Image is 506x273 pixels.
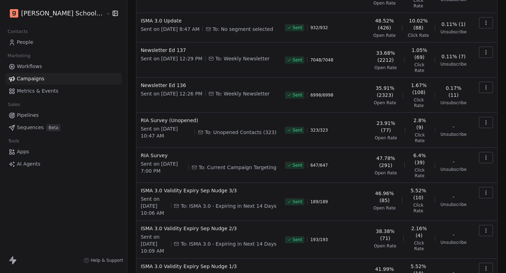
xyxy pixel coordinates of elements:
span: 0.11% (7) [441,53,466,60]
span: 2.16% (4) [409,225,429,239]
span: Metrics & Events [17,87,58,95]
span: 33.68% (2212) [373,49,398,64]
span: 647 / 647 [310,162,328,168]
a: Workflows [6,61,122,72]
a: Help & Support [84,258,123,263]
a: Apps [6,146,122,158]
span: Marketing [5,51,33,61]
span: 7048 / 7048 [310,57,333,63]
span: - [453,123,454,130]
span: 2.8% (9) [411,117,429,131]
span: Click Rate [409,97,429,108]
span: [PERSON_NAME] School of Finance LLP [21,9,104,18]
span: Click Rate [408,202,429,214]
span: Sent [293,92,302,98]
span: Apps [17,148,29,155]
span: Sent [293,162,302,168]
span: Beta [46,124,60,131]
span: ISMA 3.0 Validity Expiry Sep Nudge 1/3 [141,263,276,270]
span: Unsubscribe [441,240,467,245]
a: Pipelines [6,109,122,121]
button: [PERSON_NAME] School of Finance LLP [8,7,101,19]
span: Sent on [DATE] 10:09 AM [141,233,168,254]
span: Sent [293,25,302,31]
span: Sent on [DATE] 12:26 PM [141,90,202,97]
span: 23.91% (77) [373,120,399,134]
span: Tools [5,136,22,146]
span: ISMA 3.0 Update [141,17,276,24]
span: 5.52% (10) [408,187,429,201]
span: 46.96% (85) [373,190,396,204]
span: 932 / 932 [310,25,328,31]
span: ISMA 3.0 Validity Expiry Sep Nudge 3/3 [141,187,276,194]
span: 48.52% (426) [373,17,396,31]
span: 35.91% (2323) [373,85,397,99]
img: Goela%20School%20Logos%20(4).png [10,9,18,18]
span: Unsubscribe [441,29,467,35]
span: Sent [293,57,302,63]
span: To: Unopened Contacts (323) [205,129,277,136]
span: Sent on [DATE] 10:47 AM [141,125,192,139]
span: Sent on [DATE] 8:47 AM [141,26,200,33]
span: To: Weekly Newsletter [215,90,270,97]
span: 38.38% (71) [373,228,398,242]
span: Sent on [DATE] 12:29 PM [141,55,202,62]
span: To: Weekly Newsletter [215,55,270,62]
span: - [453,231,454,238]
span: 323 / 323 [310,127,328,133]
a: AI Agents [6,158,122,170]
span: Open Rate [374,100,396,106]
span: Open Rate [373,0,396,6]
span: 10.02% (88) [408,17,429,31]
span: - [453,193,454,200]
span: RIA Survey (Unopened) [141,117,276,124]
a: People [6,36,122,48]
span: AI Agents [17,160,40,168]
span: Open Rate [375,170,397,176]
span: 0.11% (1) [441,21,466,28]
span: Unsubscribe [441,132,467,137]
span: Newsletter Ed 137 [141,47,276,54]
span: Open Rate [373,205,396,211]
span: Sent on [DATE] 7:00 PM [141,160,186,174]
span: To: No segment selected [213,26,273,33]
span: - [453,158,454,165]
span: Open Rate [373,33,396,38]
span: 193 / 193 [310,237,328,242]
span: People [17,39,33,46]
span: Pipelines [17,112,39,119]
span: ISMA 3.0 Validity Expiry Sep Nudge 2/3 [141,225,276,232]
span: Unsubscribe [441,167,467,172]
span: Sent [293,199,302,205]
span: Sent [293,127,302,133]
span: Unsubscribe [441,202,467,207]
span: Help & Support [91,258,123,263]
span: 1.67% (108) [409,82,429,96]
span: Click Rate [411,132,429,144]
a: SequencesBeta [6,122,122,133]
span: 6.4% (39) [410,152,429,166]
span: Unsubscribe [441,100,467,106]
span: 189 / 189 [310,199,328,205]
span: Sales [5,99,23,110]
span: Click Rate [410,62,429,73]
span: Open Rate [374,65,397,71]
span: Contacts [5,26,31,37]
span: Sequences [17,124,44,131]
span: Open Rate [374,243,396,249]
span: Click Rate [409,240,429,252]
span: Sent [293,237,302,242]
span: RIA Survey [141,152,276,159]
span: Workflows [17,63,42,70]
span: Click Rate [408,33,429,38]
span: Click Rate [410,167,429,179]
span: To: ISMA 3.0 - Expiring in Next 14 Days [181,240,277,247]
a: Metrics & Events [6,85,122,97]
span: 47.78% (291) [373,155,399,169]
span: 6998 / 6998 [310,92,333,98]
span: 0.17% (11) [441,85,467,99]
span: Newsletter Ed 136 [141,82,276,89]
span: To: ISMA 3.0 - Expiring in Next 14 Days [181,202,277,209]
span: Sent on [DATE] 10:06 AM [141,195,168,217]
a: Campaigns [6,73,122,85]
